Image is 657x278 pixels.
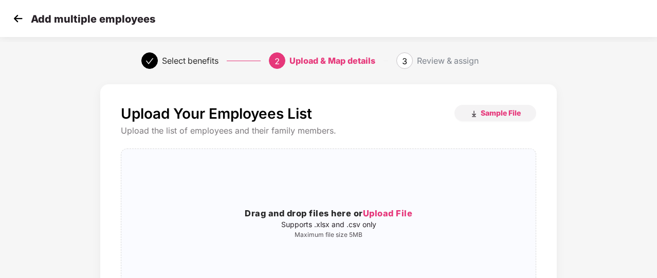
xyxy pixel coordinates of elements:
[121,220,536,229] p: Supports .xlsx and .csv only
[10,11,26,26] img: svg+xml;base64,PHN2ZyB4bWxucz0iaHR0cDovL3d3dy53My5vcmcvMjAwMC9zdmciIHdpZHRoPSIzMCIgaGVpZ2h0PSIzMC...
[454,105,536,121] button: Sample File
[470,110,478,118] img: download_icon
[145,57,154,65] span: check
[121,125,536,136] div: Upload the list of employees and their family members.
[275,56,280,66] span: 2
[162,52,218,69] div: Select benefits
[121,231,536,239] p: Maximum file size 5MB
[121,105,312,122] p: Upload Your Employees List
[402,56,407,66] span: 3
[481,108,521,118] span: Sample File
[363,208,413,218] span: Upload File
[289,52,375,69] div: Upload & Map details
[417,52,479,69] div: Review & assign
[121,207,536,220] h3: Drag and drop files here or
[31,13,155,25] p: Add multiple employees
